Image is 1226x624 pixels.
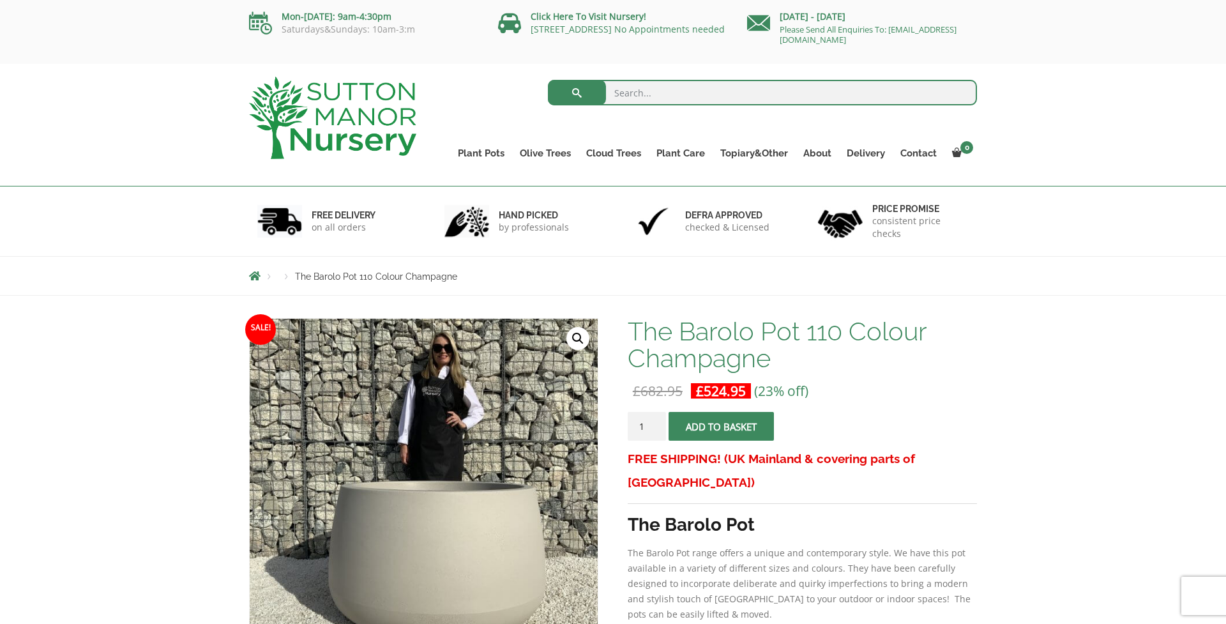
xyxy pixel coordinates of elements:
bdi: 682.95 [633,382,683,400]
p: [DATE] - [DATE] [747,9,977,24]
h1: The Barolo Pot 110 Colour Champagne [628,318,977,372]
span: Sale! [245,314,276,345]
nav: Breadcrumbs [249,271,977,281]
img: 2.jpg [444,205,489,238]
button: Add to basket [669,412,774,441]
p: Saturdays&Sundays: 10am-3:m [249,24,479,34]
a: Cloud Trees [579,144,649,162]
p: Mon-[DATE]: 9am-4:30pm [249,9,479,24]
span: £ [633,382,640,400]
a: Plant Pots [450,144,512,162]
a: About [796,144,839,162]
span: (23% off) [754,382,808,400]
h6: FREE DELIVERY [312,209,375,221]
input: Search... [548,80,978,105]
p: on all orders [312,221,375,234]
h6: Defra approved [685,209,769,221]
a: Contact [893,144,944,162]
p: by professionals [499,221,569,234]
span: 0 [960,141,973,154]
img: 4.jpg [818,202,863,241]
a: Topiary&Other [713,144,796,162]
a: Plant Care [649,144,713,162]
span: £ [696,382,704,400]
a: [STREET_ADDRESS] No Appointments needed [531,23,725,35]
h3: FREE SHIPPING! (UK Mainland & covering parts of [GEOGRAPHIC_DATA]) [628,447,977,494]
a: Click Here To Visit Nursery! [531,10,646,22]
strong: The Barolo Pot [628,514,755,535]
a: 0 [944,144,977,162]
h6: Price promise [872,203,969,215]
input: Product quantity [628,412,666,441]
a: Delivery [839,144,893,162]
span: The Barolo Pot 110 Colour Champagne [295,271,457,282]
bdi: 524.95 [696,382,746,400]
img: logo [249,77,416,159]
img: 1.jpg [257,205,302,238]
a: View full-screen image gallery [566,327,589,350]
a: Olive Trees [512,144,579,162]
p: The Barolo Pot range offers a unique and contemporary style. We have this pot available in a vari... [628,545,977,622]
p: checked & Licensed [685,221,769,234]
img: 3.jpg [631,205,676,238]
h6: hand picked [499,209,569,221]
p: consistent price checks [872,215,969,240]
a: Please Send All Enquiries To: [EMAIL_ADDRESS][DOMAIN_NAME] [780,24,957,45]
